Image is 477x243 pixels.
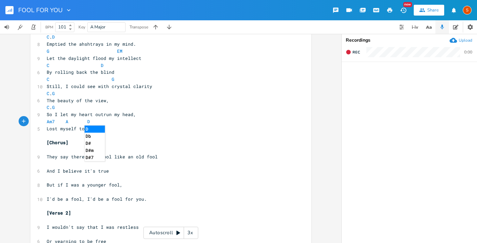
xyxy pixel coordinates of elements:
[85,140,105,147] li: D#
[85,147,105,154] li: D#m
[47,196,147,202] span: I'd be a fool, I'd be a fool for you.
[47,90,49,96] span: C
[463,6,472,15] div: Spike Lancaster + Ernie Whalley
[112,76,114,82] span: G
[47,55,141,61] span: Let the daylight flood my intellect
[346,38,473,43] div: Recordings
[396,4,410,16] button: New
[47,210,71,216] span: [Verse 2]
[52,34,55,40] span: D
[18,7,63,13] span: FOOL FOR YOU
[52,90,55,96] span: G
[47,48,49,54] span: G
[47,111,136,117] span: So I let my heart outrun my head,
[459,38,472,43] div: Upload
[414,5,444,16] button: Share
[353,50,360,55] span: Rec
[66,118,68,125] span: A
[45,25,53,29] div: BPM
[427,7,439,13] div: Share
[101,62,104,68] span: D
[47,97,109,104] span: The beauty of the view,
[184,227,196,239] div: 3x
[47,168,109,174] span: And I believe it's true
[47,62,49,68] span: C
[52,104,55,110] span: G
[85,133,105,140] li: Db
[47,90,55,96] span: .
[47,154,158,160] span: They say there's no fool like an old fool
[47,118,55,125] span: Am7
[47,139,68,146] span: [Chorus]
[343,47,363,58] button: Rec
[47,104,49,110] span: C
[47,76,49,82] span: C
[117,48,122,54] span: EM
[47,104,55,110] span: .
[47,34,55,40] span: .
[463,2,472,18] button: S
[464,50,472,54] div: 0:00
[47,41,136,47] span: Emptied the ahshtrays in my mind.
[450,37,472,44] button: Upload
[47,69,114,75] span: By rolling back the blind
[47,83,152,89] span: Still, I could see with crystal clarity
[78,25,85,29] div: Key
[143,227,198,239] div: Autoscroll
[47,182,122,188] span: But if I was a younger fool,
[47,224,139,230] span: I wouldn't say that I was restless
[47,34,49,40] span: C
[90,24,106,30] span: A Major
[87,118,90,125] span: D
[47,126,98,132] span: Lost myself to you.
[130,25,148,29] div: Transpose
[85,154,105,161] li: D#7
[85,126,105,133] li: D
[403,2,412,7] div: New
